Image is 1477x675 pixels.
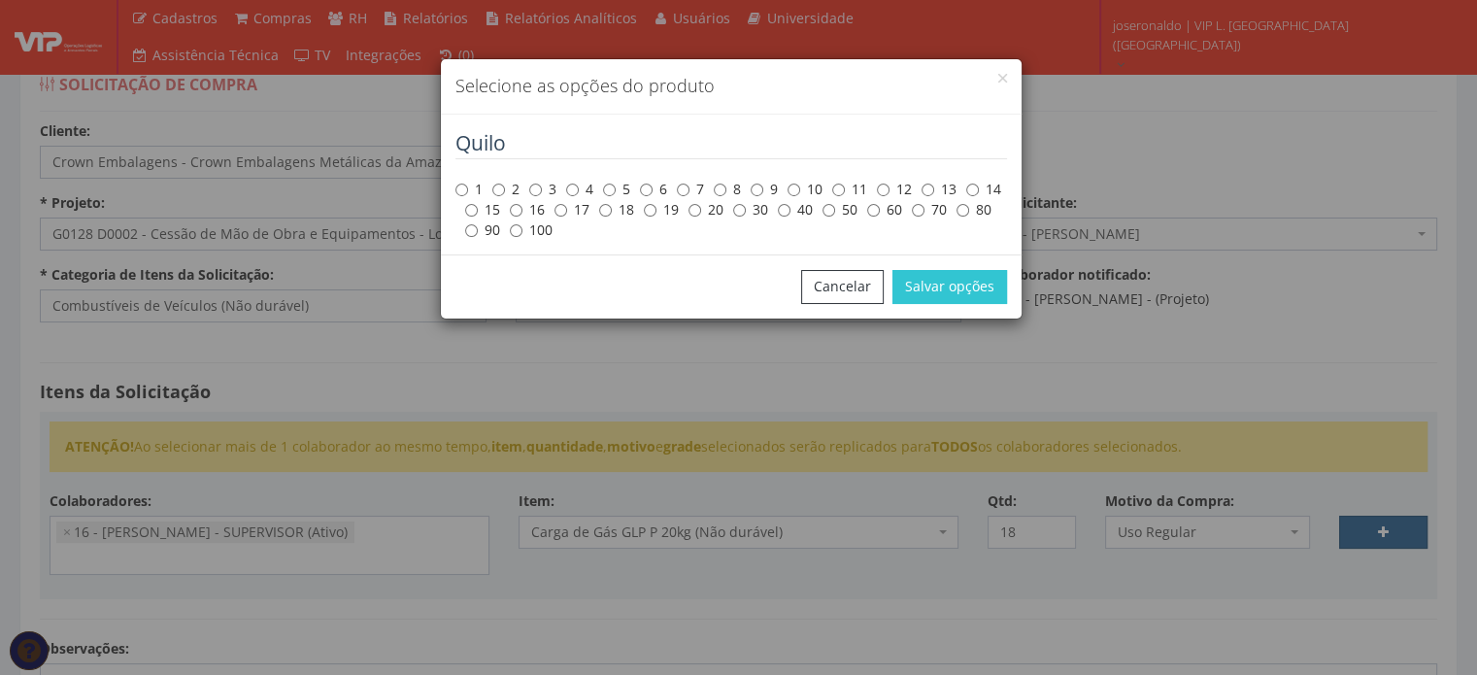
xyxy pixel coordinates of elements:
label: 7 [677,180,704,199]
label: 4 [566,180,593,199]
label: 9 [751,180,778,199]
label: 10 [788,180,822,199]
label: 80 [957,200,991,219]
label: 13 [922,180,957,199]
label: 50 [822,200,857,219]
label: 12 [877,180,912,199]
label: 30 [733,200,768,219]
label: 100 [510,220,553,240]
label: 8 [714,180,741,199]
label: 18 [599,200,634,219]
button: Salvar opções [892,270,1007,303]
label: 60 [867,200,902,219]
label: 15 [465,200,500,219]
button: Cancelar [801,270,884,303]
label: 1 [455,180,483,199]
label: 2 [492,180,520,199]
label: 70 [912,200,947,219]
label: 16 [510,200,545,219]
label: 3 [529,180,556,199]
label: 20 [688,200,723,219]
label: 17 [554,200,589,219]
label: 90 [465,220,500,240]
label: 6 [640,180,667,199]
h4: Selecione as opções do produto [455,74,1007,99]
label: 5 [603,180,630,199]
label: 40 [778,200,813,219]
legend: Quilo [455,129,1007,159]
label: 19 [644,200,679,219]
label: 14 [966,180,1001,199]
label: 11 [832,180,867,199]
